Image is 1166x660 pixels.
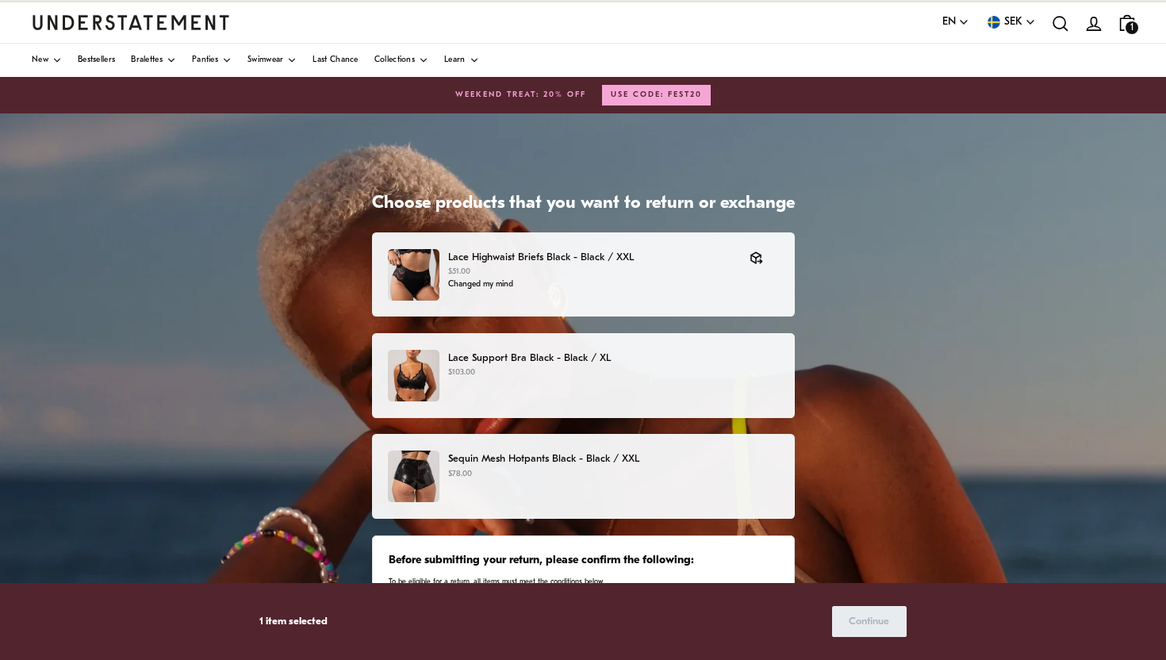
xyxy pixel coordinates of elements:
[389,577,777,587] p: To be eligible for a return, all items must meet the conditions below.
[247,44,297,77] a: Swimwear
[448,266,734,278] p: $51.00
[455,89,586,102] span: WEEKEND TREAT: 20% OFF
[388,249,439,301] img: lace-highwaist-briefs-002-saboteur-34043631141029.jpg
[448,249,734,266] p: Lace Highwaist Briefs Black - Black / XXL
[131,44,176,77] a: Bralettes
[388,350,439,401] img: SABO-BRA-XXL-018_01.jpg
[448,468,778,481] p: $78.00
[448,451,778,467] p: Sequin Mesh Hotpants Black - Black / XXL
[313,56,358,64] span: Last Chance
[131,56,163,64] span: Bralettes
[247,56,283,64] span: Swimwear
[389,553,777,569] h3: Before submitting your return, please confirm the following:
[985,13,1036,31] button: SEK
[32,15,230,29] a: Understatement Homepage
[942,13,956,31] span: EN
[602,85,711,106] button: USE CODE: FEST20
[32,56,48,64] span: New
[448,278,734,291] p: Changed my mind
[32,85,1134,106] a: WEEKEND TREAT: 20% OFFUSE CODE: FEST20
[374,44,428,77] a: Collections
[942,13,969,31] button: EN
[448,350,778,366] p: Lace Support Bra Black - Black / XL
[313,44,358,77] a: Last Chance
[32,44,62,77] a: New
[1126,21,1138,34] span: 1
[1004,13,1022,31] span: SEK
[388,451,439,502] img: 107_814f5518-cd9e-4c38-8701-7f38edfc9064.jpg
[78,44,115,77] a: Bestsellers
[372,193,795,216] h1: Choose products that you want to return or exchange
[448,366,778,379] p: $103.00
[192,44,232,77] a: Panties
[374,56,415,64] span: Collections
[78,56,115,64] span: Bestsellers
[1110,6,1144,39] a: 1
[444,56,466,64] span: Learn
[444,44,479,77] a: Learn
[192,56,218,64] span: Panties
